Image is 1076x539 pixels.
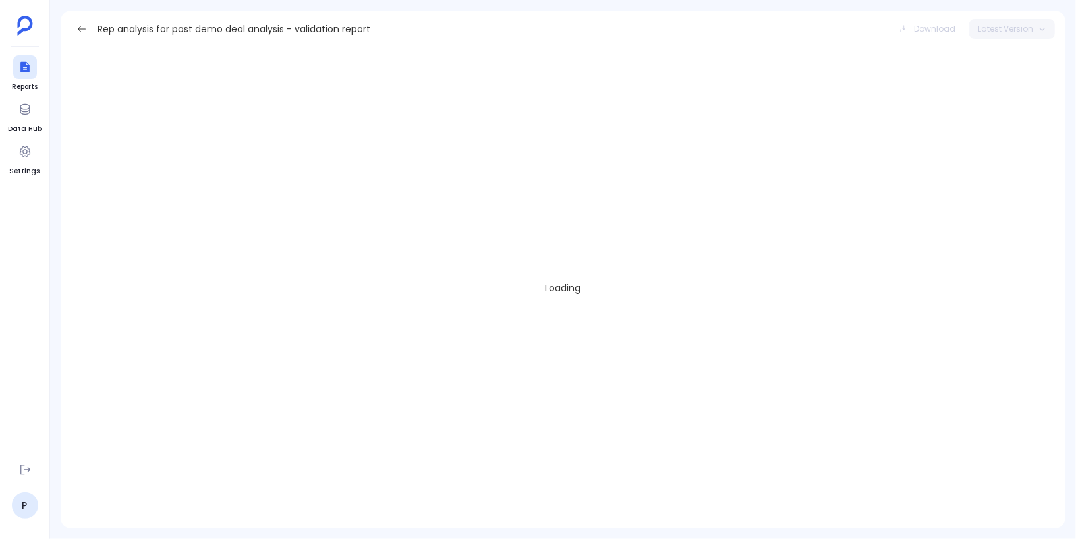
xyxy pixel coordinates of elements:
[8,124,42,134] span: Data Hub
[12,492,38,519] a: P
[61,47,1065,528] div: Loading
[8,98,42,134] a: Data Hub
[10,166,40,177] span: Settings
[17,16,33,36] img: petavue logo
[12,55,38,92] a: Reports
[98,22,370,36] span: Rep analysis for post demo deal analysis - validation report
[12,82,38,92] span: Reports
[10,140,40,177] a: Settings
